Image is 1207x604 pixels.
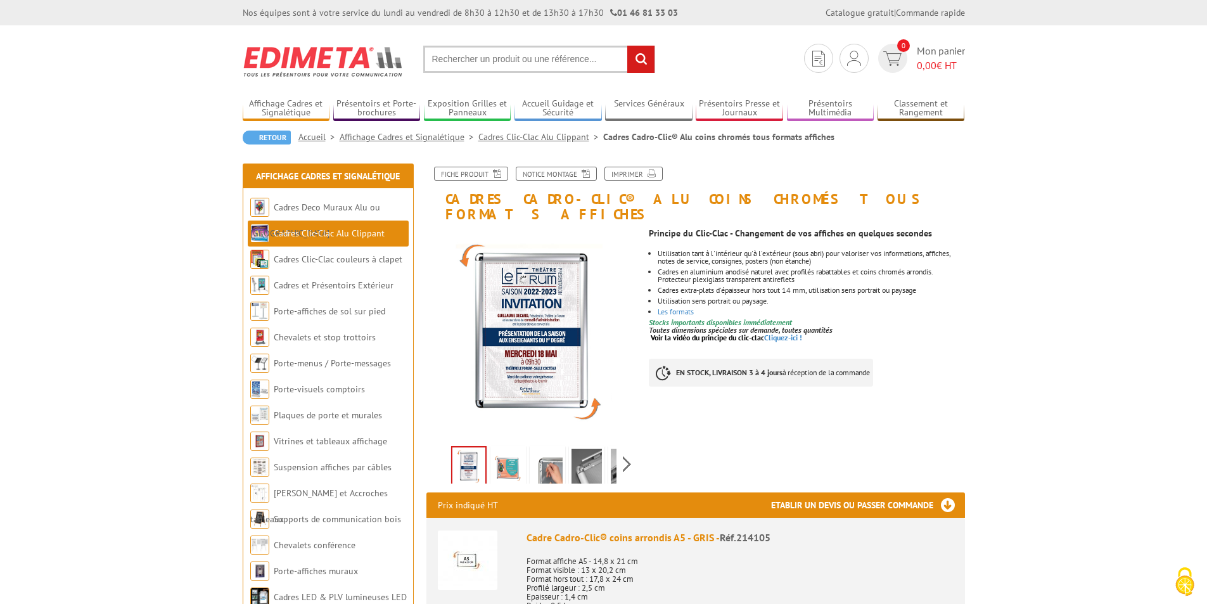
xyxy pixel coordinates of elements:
a: devis rapide 0 Mon panier 0,00€ HT [875,44,965,73]
a: Supports de communication bois [274,513,401,525]
span: Réf.214105 [720,531,770,544]
a: Commande rapide [896,7,965,18]
a: Cadres et Présentoirs Extérieur [274,280,393,291]
a: Porte-visuels comptoirs [274,383,365,395]
a: Plaques de porte et murales [274,409,382,421]
img: Cadre Cadro-Clic® coins arrondis A5 - GRIS [438,530,497,590]
a: Affichage Cadres et Signalétique [256,170,400,182]
img: cadro_clic_coins_arrondis_a5_a4_a3_a2_a1_a0_214105_214104_214117_214103_214102_214101_214108_2141... [532,449,563,488]
a: Cadres Clic-Clac Alu Clippant [478,131,603,143]
img: Porte-affiches de sol sur pied [250,302,269,321]
span: € HT [917,58,965,73]
a: Services Généraux [605,98,693,119]
img: Chevalets conférence [250,536,269,555]
a: Cadres Clic-Clac couleurs à clapet [274,254,402,265]
img: Vitrines et tableaux affichage [250,432,269,451]
img: devis rapide [883,51,902,66]
a: Exposition Grilles et Panneaux [424,98,511,119]
img: 214108_cadre_cadro-clic_coins_arrondis_60_x_80_cm.jpg [493,449,523,488]
a: Cadres Deco Muraux Alu ou [GEOGRAPHIC_DATA] [250,202,380,239]
a: Fiche produit [434,167,508,181]
a: [PERSON_NAME] et Accroches tableaux [250,487,388,525]
a: Suspension affiches par câbles [274,461,392,473]
a: Chevalets et stop trottoirs [274,331,376,343]
a: Catalogue gratuit [826,7,894,18]
img: Plaques de porte et murales [250,406,269,425]
img: Cadres Clic-Clac couleurs à clapet [250,250,269,269]
a: Affichage Cadres et Signalétique [340,131,478,143]
span: Next [621,454,633,475]
img: cadres_alu_coins_chromes_tous_formats_affiches_214105_3.jpg [611,449,641,488]
li: Cadres Cadro-Clic® Alu coins chromés tous formats affiches [603,131,834,143]
a: Accueil [298,131,340,143]
img: devis rapide [812,51,825,67]
strong: EN STOCK, LIVRAISON 3 à 4 jours [676,368,782,377]
input: Rechercher un produit ou une référence... [423,46,655,73]
li: Utilisation sens portrait ou paysage. [658,297,964,305]
a: Imprimer [604,167,663,181]
span: Mon panier [917,44,965,73]
a: Porte-menus / Porte-messages [274,357,391,369]
a: Accueil Guidage et Sécurité [514,98,602,119]
a: Présentoirs et Porte-brochures [333,98,421,119]
img: 214101_cadre_cadro-clic_coins_arrondis_a1.jpg [426,228,640,442]
img: Edimeta [243,38,404,85]
img: Cimaises et Accroches tableaux [250,484,269,503]
li: Cadres en aluminium anodisé naturel avec profilés rabattables et coins chromés arrondis. Protecte... [658,268,964,283]
a: Voir la vidéo du principe du clic-clacCliquez-ici ! [651,333,802,342]
img: Cadres et Présentoirs Extérieur [250,276,269,295]
a: Les formats [658,307,694,316]
a: Présentoirs Multimédia [787,98,874,119]
strong: 01 46 81 33 03 [610,7,678,18]
img: Cadres Deco Muraux Alu ou Bois [250,198,269,217]
div: Nos équipes sont à votre service du lundi au vendredi de 8h30 à 12h30 et de 13h30 à 17h30 [243,6,678,19]
span: Voir la vidéo du principe du clic-clac [651,333,764,342]
font: Stocks importants disponibles immédiatement [649,318,792,327]
a: Chevalets conférence [274,539,355,551]
h3: Etablir un devis ou passer commande [771,492,965,518]
img: 214101_cadre_cadro-clic_coins_arrondis_a1.jpg [452,447,485,487]
div: Cadre Cadro-Clic® coins arrondis A5 - GRIS - [527,530,954,545]
img: Porte-visuels comptoirs [250,380,269,399]
img: Porte-affiches muraux [250,562,269,581]
img: Cookies (fenêtre modale) [1169,566,1201,598]
a: Retour [243,131,291,145]
p: à réception de la commande [649,359,873,387]
em: Toutes dimensions spéciales sur demande, toutes quantités [649,325,833,335]
button: Cookies (fenêtre modale) [1163,561,1207,604]
a: Porte-affiches de sol sur pied [274,305,385,317]
li: Cadres extra-plats d'épaisseur hors tout 14 mm, utilisation sens portrait ou paysage [658,286,964,294]
img: cadres_alu_coins_chromes_tous_formats_affiches_214105_2.jpg [572,449,602,488]
h1: Cadres Cadro-Clic® Alu coins chromés tous formats affiches [417,167,974,222]
a: Présentoirs Presse et Journaux [696,98,783,119]
a: Vitrines et tableaux affichage [274,435,387,447]
a: Cadres LED & PLV lumineuses LED [274,591,407,603]
span: 0 [897,39,910,52]
a: Cadres Clic-Clac Alu Clippant [274,228,385,239]
input: rechercher [627,46,655,73]
img: devis rapide [847,51,861,66]
li: Utilisation tant à l'intérieur qu'à l'extérieur (sous abri) pour valoriser vos informations, affi... [658,250,964,265]
img: Suspension affiches par câbles [250,458,269,477]
img: Chevalets et stop trottoirs [250,328,269,347]
span: 0,00 [917,59,936,72]
a: Notice Montage [516,167,597,181]
a: Classement et Rangement [878,98,965,119]
img: Porte-menus / Porte-messages [250,354,269,373]
a: Porte-affiches muraux [274,565,358,577]
a: Affichage Cadres et Signalétique [243,98,330,119]
p: Prix indiqué HT [438,492,498,518]
strong: Principe du Clic-Clac - Changement de vos affiches en quelques secondes [649,228,932,239]
div: | [826,6,965,19]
